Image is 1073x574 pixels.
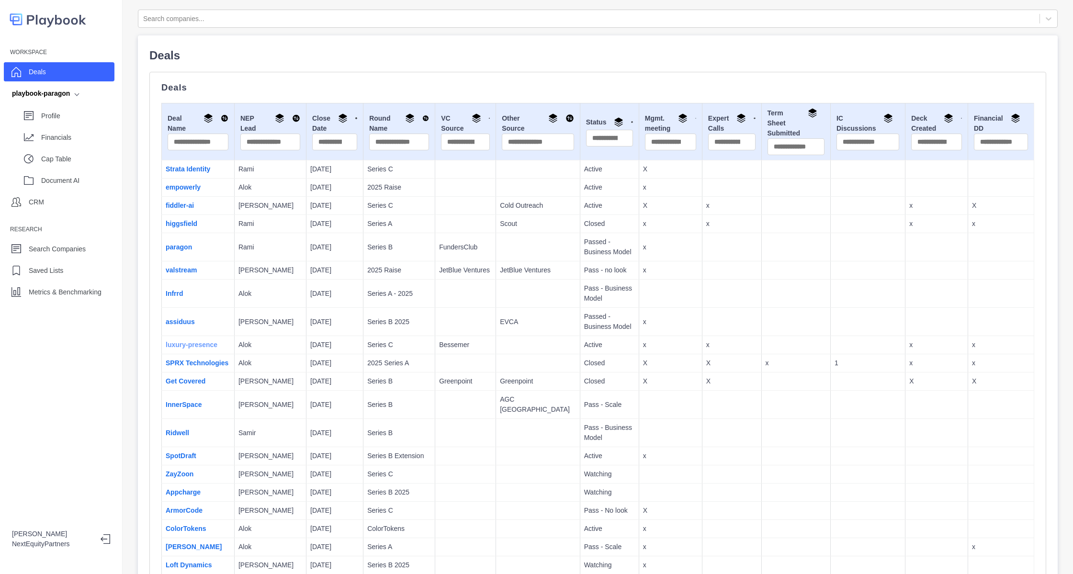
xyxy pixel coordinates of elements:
p: Cap Table [41,154,114,164]
p: Series A [367,219,431,229]
p: x [909,340,964,350]
p: Deals [161,84,1034,91]
div: IC Discussions [836,113,899,134]
img: Sort [961,113,962,123]
div: Deck Created [911,113,962,134]
p: Pass - Scale [584,400,635,410]
a: ArmorCode [166,506,203,514]
p: Series C [367,469,431,479]
p: [DATE] [310,469,359,479]
a: Loft Dynamics [166,561,212,569]
a: valstream [166,266,197,274]
p: Active [584,524,635,534]
p: [DATE] [310,487,359,497]
img: Sort [489,113,490,123]
a: Infrrd [166,290,183,297]
p: [DATE] [310,182,359,192]
a: fiddler-ai [166,202,194,209]
a: InnerSpace [166,401,202,408]
p: [DATE] [310,400,359,410]
p: Active [584,164,635,174]
p: Closed [584,376,635,386]
p: x [909,201,964,211]
p: x [643,542,698,552]
div: VC Source [441,113,490,134]
p: X [643,506,698,516]
p: [PERSON_NAME] [238,469,302,479]
p: Closed [584,219,635,229]
img: Group By [472,113,481,123]
p: Metrics & Benchmarking [29,287,102,297]
p: Alok [238,524,302,534]
p: x [643,451,698,461]
p: Series B 2025 [367,487,431,497]
p: [DATE] [310,428,359,438]
p: [PERSON_NAME] [238,451,302,461]
p: Scout [500,219,576,229]
p: FundersClub [439,242,492,252]
p: x [706,219,757,229]
p: X [972,201,1030,211]
p: [DATE] [310,265,359,275]
p: AGC [GEOGRAPHIC_DATA] [500,394,576,415]
p: Active [584,340,635,350]
div: Mgmt. meeting [645,113,696,134]
a: higgsfield [166,220,197,227]
p: [DATE] [310,506,359,516]
p: Pass - Scale [584,542,635,552]
p: [DATE] [310,358,359,368]
p: Profile [41,111,114,121]
p: Series B [367,428,431,438]
a: ZayZoon [166,470,193,478]
a: empowerly [166,183,201,191]
p: X [706,376,757,386]
div: Deal Name [168,113,228,134]
p: X [706,358,757,368]
a: SpotDraft [166,452,196,460]
p: Series B Extension [367,451,431,461]
p: 1 [835,358,901,368]
p: [PERSON_NAME] [12,529,93,539]
p: [PERSON_NAME] [238,201,302,211]
p: x [643,340,698,350]
p: X [972,376,1030,386]
p: Alok [238,542,302,552]
p: Series B [367,242,431,252]
p: JetBlue Ventures [439,265,492,275]
p: Series A - 2025 [367,289,431,299]
img: Sort [422,113,429,123]
p: [DATE] [310,201,359,211]
p: Active [584,201,635,211]
p: x [972,219,1030,229]
p: x [909,219,964,229]
p: Series B 2025 [367,560,431,570]
p: Pass - no look [584,265,635,275]
p: Watching [584,560,635,570]
div: Expert Calls [708,113,756,134]
p: [DATE] [310,340,359,350]
p: x [706,201,757,211]
p: [PERSON_NAME] [238,317,302,327]
a: [PERSON_NAME] [166,543,222,551]
p: [DATE] [310,542,359,552]
p: x [972,340,1030,350]
p: x [972,358,1030,368]
img: Sort [631,117,633,127]
div: playbook-paragon [12,89,70,99]
img: Group By [614,117,623,127]
p: X [643,358,698,368]
p: x [643,317,698,327]
p: Series A [367,542,431,552]
p: Search Companies [29,244,86,254]
img: Group By [736,113,746,123]
p: EVCA [500,317,576,327]
p: [DATE] [310,376,359,386]
a: Appcharge [166,488,201,496]
p: Series B [367,400,431,410]
p: Series C [367,201,431,211]
p: [DATE] [310,242,359,252]
a: Ridwell [166,429,189,437]
p: x [643,560,698,570]
a: paragon [166,243,192,251]
img: Group By [678,113,688,123]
